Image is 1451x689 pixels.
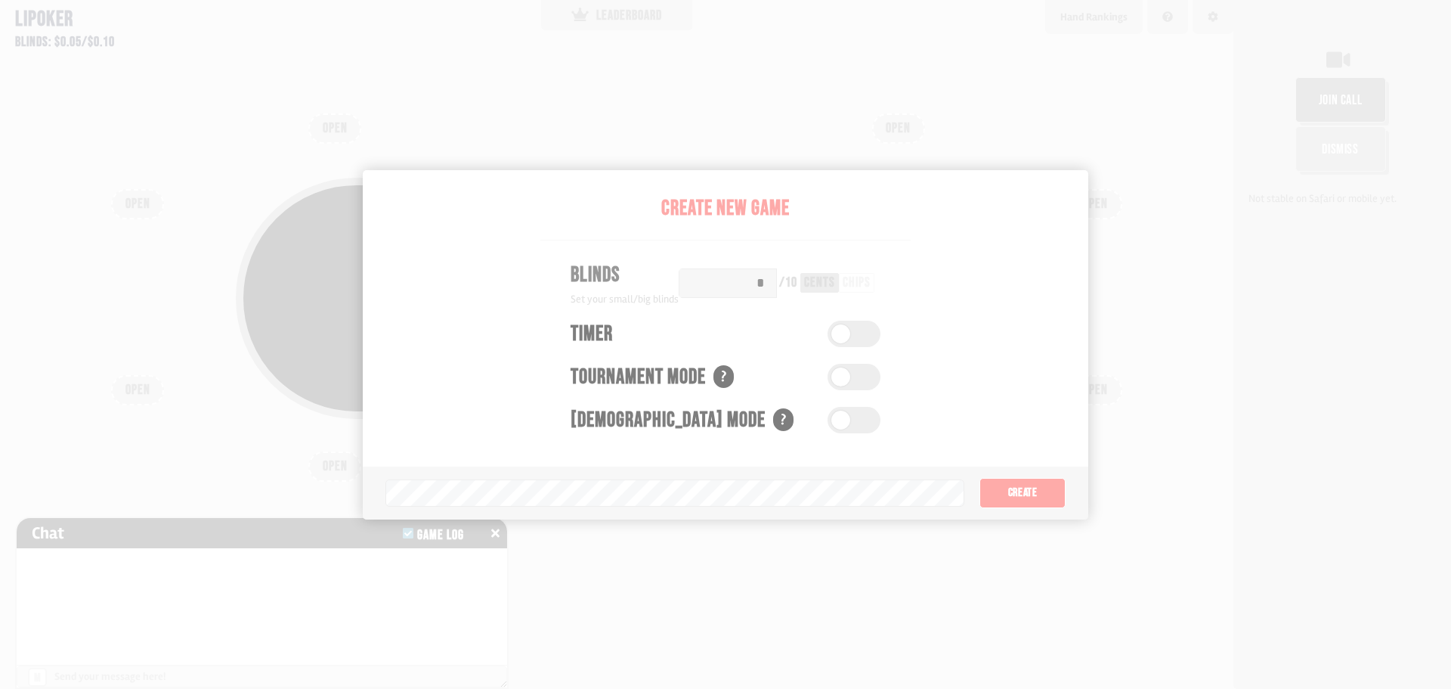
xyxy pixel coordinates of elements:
[874,460,924,473] div: OPEN
[592,460,642,473] div: OPEN
[874,122,924,135] div: OPEN
[412,529,470,542] div: Game Log
[1060,9,1128,25] div: Hand Rankings
[677,664,775,680] div: Support us on !
[738,666,772,678] a: Patreon
[571,8,662,23] div: LEADERBOARD
[310,122,360,135] div: OPEN
[1071,197,1121,211] div: OPEN
[587,290,665,306] span: COPY GAME LINK
[310,460,360,473] div: OPEN
[113,383,162,397] div: OPEN
[555,277,679,320] button: COPY GAME LINK
[560,247,673,269] div: Pot: $0.00
[1295,126,1386,172] button: Dismiss
[1241,191,1443,206] div: Not stable on Safari or mobile yet.
[1071,383,1121,397] div: OPEN
[113,197,162,211] div: OPEN
[1295,77,1386,123] button: join call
